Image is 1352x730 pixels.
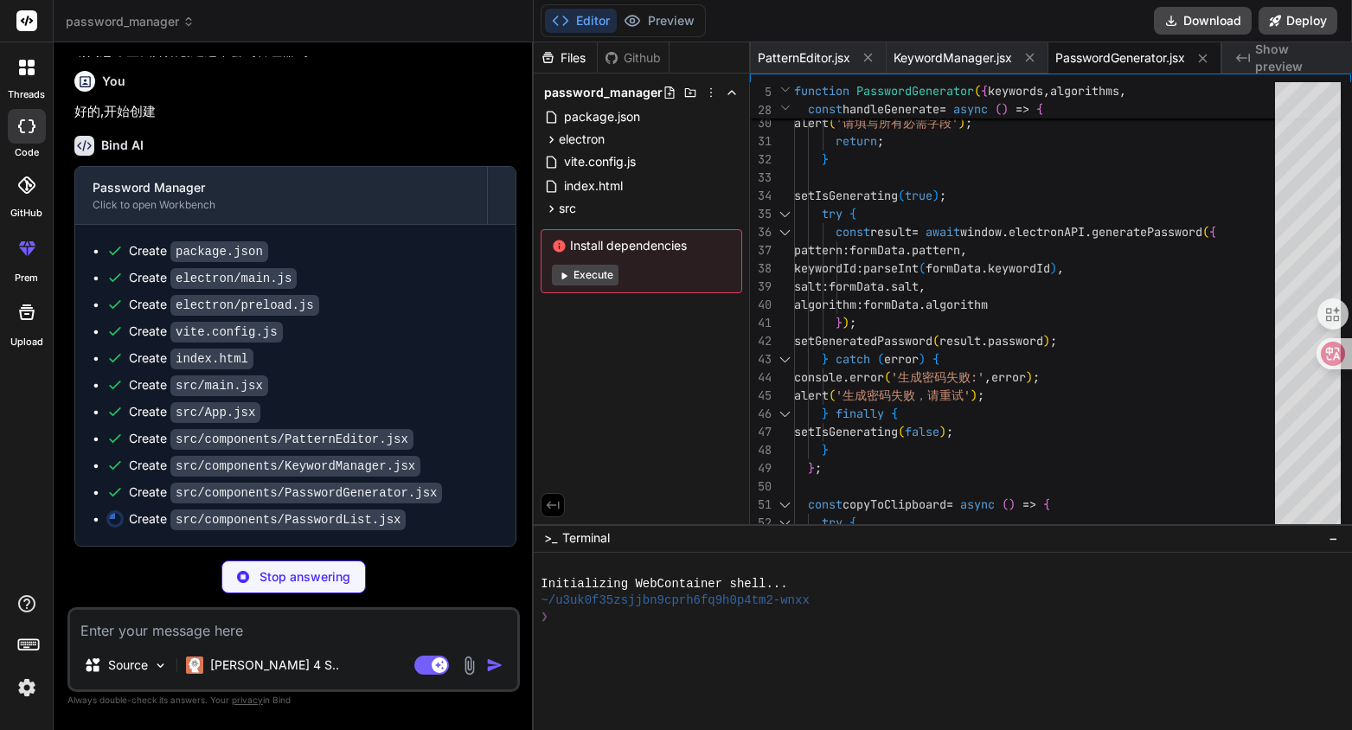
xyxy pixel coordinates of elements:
span: true [905,188,932,203]
div: 36 [750,223,772,241]
p: Stop answering [260,568,350,586]
span: { [891,406,898,421]
div: 40 [750,296,772,314]
code: src/components/PasswordGenerator.jsx [170,483,442,503]
span: PasswordGenerator.jsx [1055,49,1185,67]
span: algorithm [926,297,988,312]
span: => [1016,101,1029,117]
img: Pick Models [153,658,168,673]
span: Initializing WebContainer shell... [541,576,787,592]
span: Terminal [562,529,610,547]
span: ( [898,424,905,439]
span: catch [836,351,870,367]
span: = [912,224,919,240]
span: : [856,260,863,276]
code: src/main.jsx [170,375,268,396]
span: = [946,496,953,512]
span: async [960,496,995,512]
span: , [984,369,991,385]
span: parseInt [863,260,919,276]
span: ) [919,351,926,367]
span: ) [1050,260,1057,276]
span: ; [977,387,984,403]
span: KeywordManager.jsx [894,49,1012,67]
span: index.html [562,176,625,196]
div: Click to collapse the range. [773,405,796,423]
span: result [870,224,912,240]
span: , [919,279,926,294]
span: copyToClipboard [843,496,946,512]
div: 41 [750,314,772,332]
button: Editor [545,9,617,33]
code: src/components/KeywordManager.jsx [170,456,420,477]
div: 46 [750,405,772,423]
span: : [843,242,849,258]
div: Create [129,403,260,421]
span: { [1043,496,1050,512]
div: Click to collapse the range. [773,350,796,368]
span: Install dependencies [552,237,731,254]
code: src/components/PatternEditor.jsx [170,429,413,450]
button: Download [1154,7,1252,35]
span: } [836,315,843,330]
span: algorithm [794,297,856,312]
span: { [849,206,856,221]
div: Github [598,49,669,67]
span: ( [877,351,884,367]
span: function [794,83,849,99]
span: ) [1043,333,1050,349]
span: ) [971,387,977,403]
span: error [849,369,884,385]
span: '请填写所有必需字段' [836,115,958,131]
div: Create [129,430,413,448]
h6: Bind AI [101,137,144,154]
span: ( [829,387,836,403]
div: 31 [750,132,772,150]
span: { [1036,101,1043,117]
button: Execute [552,265,618,285]
div: 45 [750,387,772,405]
span: ) [932,188,939,203]
span: const [808,496,843,512]
span: setGeneratedPassword [794,333,932,349]
span: } [822,406,829,421]
span: 28 [750,101,772,119]
p: Always double-check its answers. Your in Bind [67,692,520,708]
span: console [794,369,843,385]
span: PasswordGenerator [856,83,974,99]
span: '生成密码失败:' [891,369,984,385]
span: . [919,297,926,312]
div: Create [129,269,297,287]
div: 35 [750,205,772,223]
img: attachment [459,656,479,676]
div: 52 [750,514,772,532]
span: setIsGenerating [794,424,898,439]
span: ) [1002,101,1009,117]
code: src/App.jsx [170,402,260,423]
p: 好的,开始创建 [74,102,516,122]
div: Files [534,49,597,67]
label: prem [15,271,38,285]
span: alert [794,115,829,131]
label: GitHub [10,206,42,221]
span: pattern [794,242,843,258]
span: , [1119,83,1126,99]
div: Create [129,376,268,394]
span: salt [891,279,919,294]
span: . [981,333,988,349]
code: vite.config.js [170,322,283,343]
span: } [822,151,829,167]
span: electronAPI [1009,224,1085,240]
span: privacy [232,695,263,705]
span: password [988,333,1043,349]
div: 44 [750,368,772,387]
div: 43 [750,350,772,368]
code: electron/preload.js [170,295,319,316]
span: : [856,297,863,312]
span: window [960,224,1002,240]
label: threads [8,87,45,102]
span: => [1022,496,1036,512]
span: ( [995,101,1002,117]
code: electron/main.js [170,268,297,289]
span: . [981,260,988,276]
